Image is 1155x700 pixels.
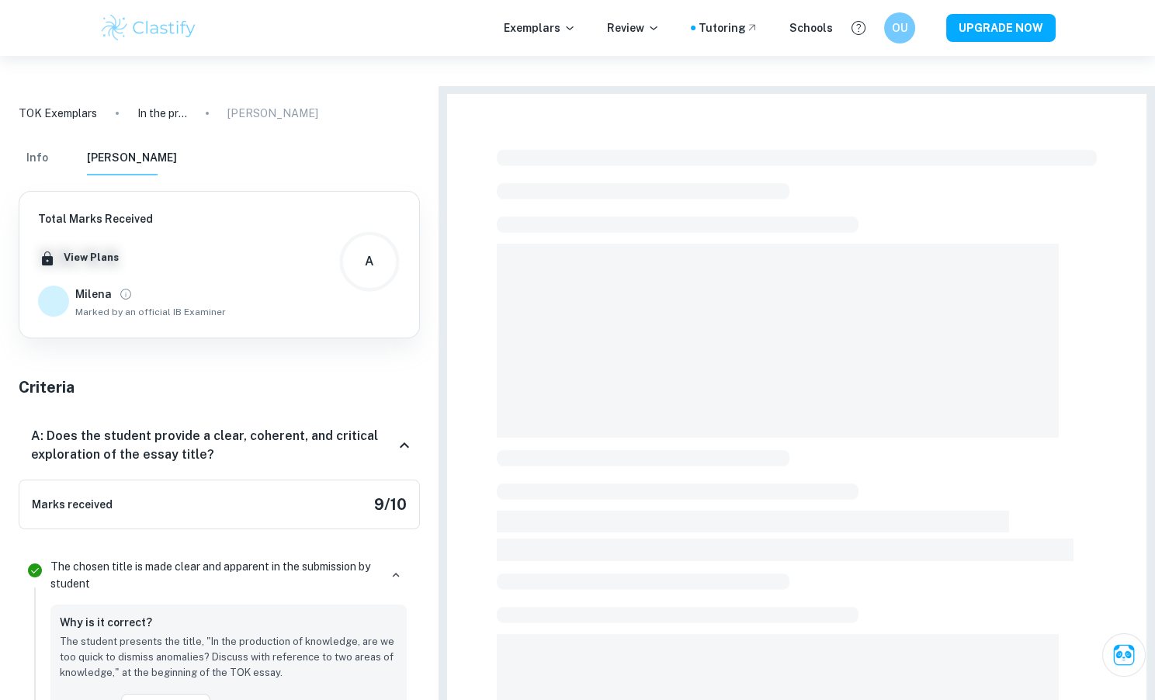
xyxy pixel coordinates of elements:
[75,305,226,319] span: Marked by an official IB Examiner
[946,14,1056,42] button: UPGRADE NOW
[374,493,407,516] h5: 9 / 10
[60,614,152,631] h6: Why is it correct?
[19,411,420,480] div: A: Does the student provide a clear, coherent, and critical exploration of the essay title?
[87,141,177,175] button: [PERSON_NAME]
[115,283,137,305] button: View full profile
[26,561,44,580] svg: Correct
[845,15,872,41] button: Help and Feedback
[32,496,113,513] h6: Marks received
[1102,633,1146,677] button: Ask Clai
[884,12,915,43] button: OU
[31,427,395,464] h6: A: Does the student provide a clear, coherent, and critical exploration of the essay title?
[19,141,56,175] button: Info
[19,376,420,399] h5: Criteria
[137,105,187,122] p: In the production of knowledge, are we too quick to dismiss anomalies? Discuss with reference to ...
[390,619,397,626] button: Report mistake/confusion
[60,634,397,681] p: The student presents the title, "In the production of knowledge, are we too quick to dismiss anom...
[607,19,660,36] p: Review
[504,19,576,36] p: Exemplars
[19,105,97,122] a: TOK Exemplars
[50,558,379,592] p: The chosen title is made clear and apparent in the submission by student
[75,286,112,303] h6: Milena
[789,19,833,36] a: Schools
[891,19,909,36] h6: OU
[699,19,758,36] a: Tutoring
[38,210,226,227] h6: Total Marks Received
[365,252,374,271] div: A
[99,12,198,43] img: Clastify logo
[227,105,318,122] p: [PERSON_NAME]
[60,246,123,269] button: View Plans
